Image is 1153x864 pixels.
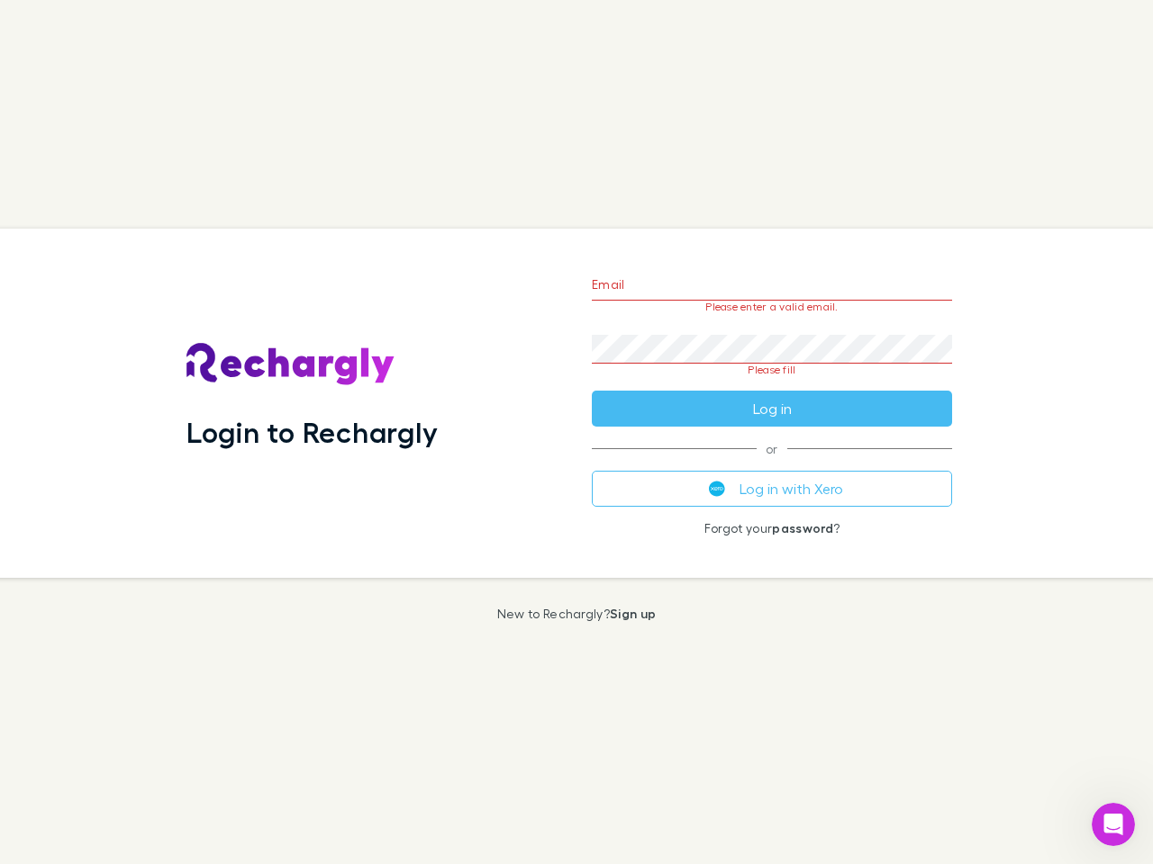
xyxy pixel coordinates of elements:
[1092,803,1135,846] iframe: Intercom live chat
[772,520,833,535] a: password
[497,607,657,621] p: New to Rechargly?
[592,391,952,427] button: Log in
[610,606,656,621] a: Sign up
[592,521,952,535] p: Forgot your ?
[186,415,438,449] h1: Login to Rechargly
[592,471,952,507] button: Log in with Xero
[592,301,952,313] p: Please enter a valid email.
[592,364,952,376] p: Please fill
[592,448,952,449] span: or
[709,481,725,497] img: Xero's logo
[186,343,395,386] img: Rechargly's Logo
